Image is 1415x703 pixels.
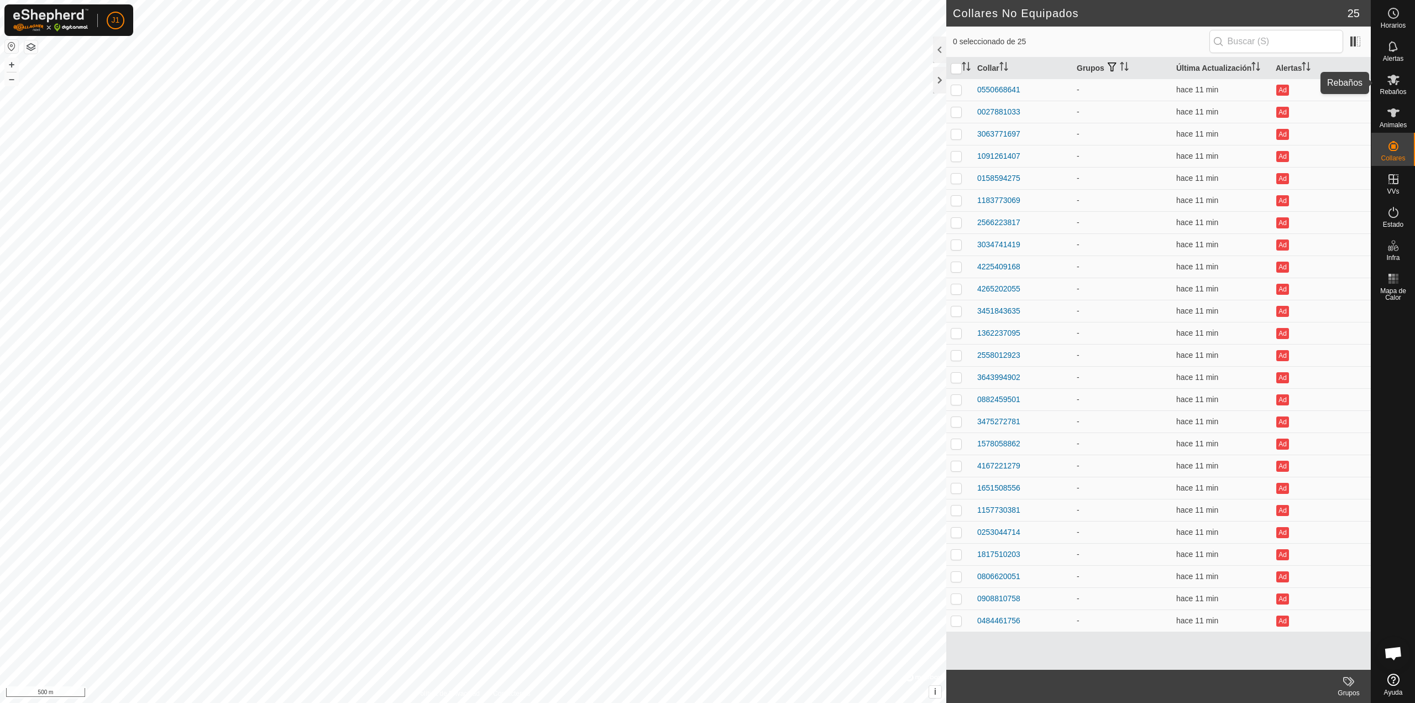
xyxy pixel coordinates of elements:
button: Ad [1276,505,1288,516]
span: 30 sept 2025, 13:34 [1176,506,1218,514]
td: - [1072,123,1172,145]
div: 2558012923 [977,350,1020,361]
a: Ayuda [1371,669,1415,700]
p-sorticon: Activar para ordenar [1251,64,1260,72]
span: Animales [1380,122,1407,128]
span: 30 sept 2025, 13:34 [1176,616,1218,625]
span: 25 [1348,5,1360,22]
div: 4265202055 [977,283,1020,295]
button: Ad [1276,416,1288,428]
span: 30 sept 2025, 13:34 [1176,107,1218,116]
span: 30 sept 2025, 13:34 [1176,572,1218,581]
span: 30 sept 2025, 13:34 [1176,351,1218,360]
button: Ad [1276,173,1288,184]
h2: Collares No Equipados [953,7,1348,20]
span: 30 sept 2025, 13:34 [1176,461,1218,470]
div: 3451843635 [977,305,1020,317]
button: Ad [1276,262,1288,273]
th: Grupos [1072,58,1172,79]
button: Ad [1276,616,1288,627]
p-sorticon: Activar para ordenar [999,64,1008,72]
button: Ad [1276,461,1288,472]
td: - [1072,521,1172,543]
span: 30 sept 2025, 13:33 [1176,417,1218,426]
div: 1817510203 [977,549,1020,560]
td: - [1072,167,1172,189]
button: Ad [1276,217,1288,228]
span: Infra [1386,254,1400,261]
td: - [1072,233,1172,256]
span: 30 sept 2025, 13:34 [1176,594,1218,603]
div: 1578058862 [977,438,1020,450]
div: 1362237095 [977,327,1020,339]
span: 30 sept 2025, 13:34 [1176,85,1218,94]
td: - [1072,587,1172,610]
div: Grupos [1327,688,1371,698]
td: - [1072,189,1172,211]
td: - [1072,410,1172,433]
th: Alertas [1271,58,1371,79]
button: Ad [1276,195,1288,206]
span: 30 sept 2025, 13:34 [1176,240,1218,249]
div: 1651508556 [977,482,1020,494]
span: VVs [1387,188,1399,195]
td: - [1072,256,1172,278]
button: Ad [1276,328,1288,339]
button: Ad [1276,306,1288,317]
span: i [934,687,936,696]
div: 4167221279 [977,460,1020,472]
td: - [1072,300,1172,322]
span: 30 sept 2025, 13:34 [1176,218,1218,227]
input: Buscar (S) [1209,30,1343,53]
button: Ad [1276,151,1288,162]
td: - [1072,433,1172,455]
button: + [5,58,18,71]
td: - [1072,565,1172,587]
span: 30 sept 2025, 13:34 [1176,284,1218,293]
td: - [1072,344,1172,366]
button: Ad [1276,284,1288,295]
td: - [1072,211,1172,233]
a: Política de Privacidad [416,689,480,699]
div: 2566223817 [977,217,1020,228]
span: 30 sept 2025, 13:34 [1176,439,1218,448]
span: 30 sept 2025, 13:33 [1176,306,1218,315]
button: Ad [1276,593,1288,605]
p-sorticon: Activar para ordenar [962,64,971,72]
span: 30 sept 2025, 13:34 [1176,196,1218,205]
th: Collar [973,58,1072,79]
span: 30 sept 2025, 13:33 [1176,395,1218,404]
div: 1183773069 [977,195,1020,206]
button: Ad [1276,107,1288,118]
div: 0908810758 [977,593,1020,605]
div: 3034741419 [977,239,1020,251]
span: 30 sept 2025, 13:33 [1176,373,1218,382]
td: - [1072,322,1172,344]
button: Ad [1276,372,1288,383]
td: - [1072,145,1172,167]
span: Estado [1383,221,1403,228]
div: 1091261407 [977,150,1020,162]
button: Ad [1276,571,1288,582]
button: Ad [1276,549,1288,560]
p-sorticon: Activar para ordenar [1120,64,1129,72]
span: 30 sept 2025, 13:34 [1176,483,1218,492]
div: 3475272781 [977,416,1020,428]
span: Rebaños [1380,88,1406,95]
div: Chat abierto [1377,637,1410,670]
button: Ad [1276,239,1288,251]
div: 0550668641 [977,84,1020,96]
button: Ad [1276,85,1288,96]
button: i [929,686,941,698]
span: J1 [112,14,120,26]
button: Ad [1276,350,1288,361]
button: Capas del Mapa [24,40,38,54]
div: 3643994902 [977,372,1020,383]
div: 0806620051 [977,571,1020,582]
span: Mapa de Calor [1374,288,1412,301]
td: - [1072,477,1172,499]
div: 1157730381 [977,504,1020,516]
td: - [1072,455,1172,477]
td: - [1072,543,1172,565]
button: Ad [1276,527,1288,538]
